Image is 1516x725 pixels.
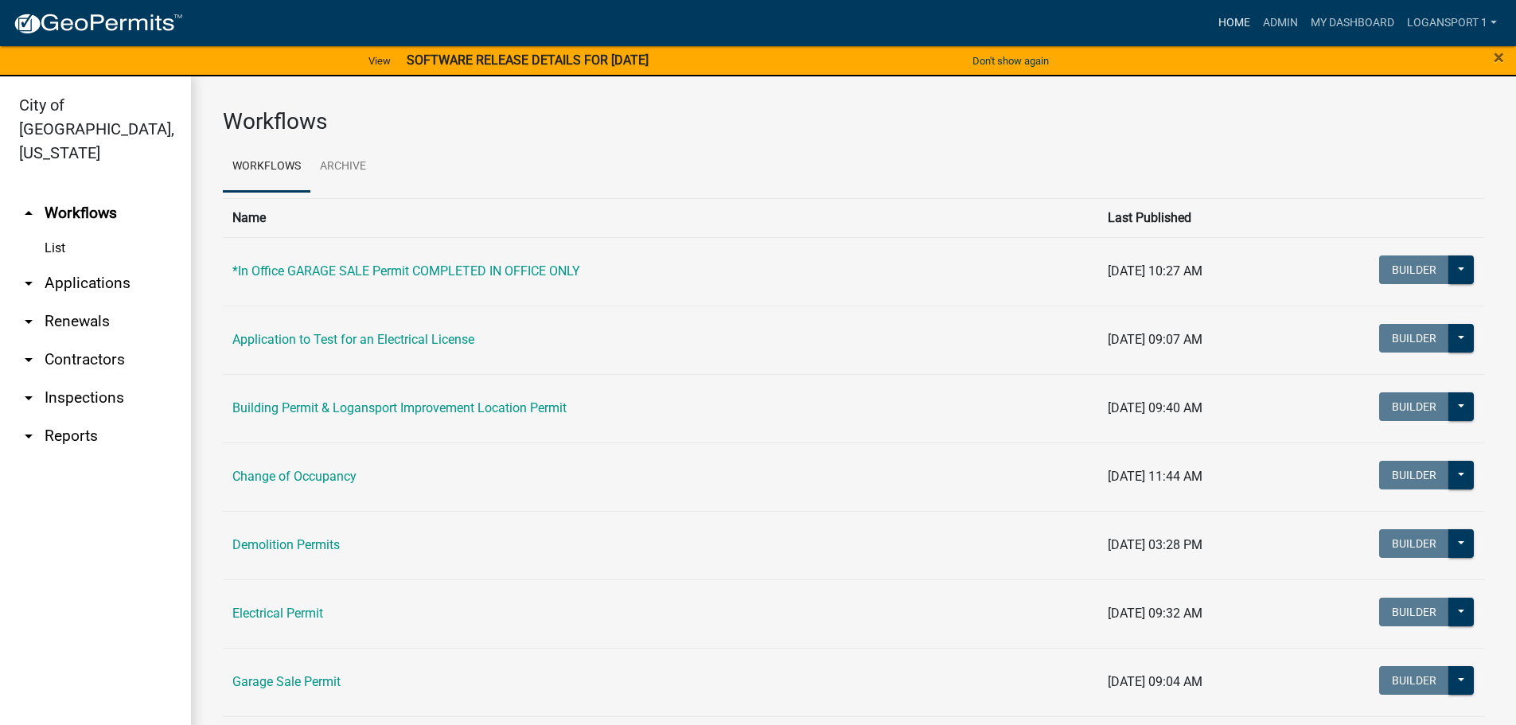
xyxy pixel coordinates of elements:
[19,204,38,223] i: arrow_drop_up
[232,332,474,347] a: Application to Test for an Electrical License
[1379,255,1449,284] button: Builder
[223,142,310,193] a: Workflows
[1494,46,1504,68] span: ×
[232,400,567,415] a: Building Permit & Logansport Improvement Location Permit
[1108,400,1202,415] span: [DATE] 09:40 AM
[1379,598,1449,626] button: Builder
[19,388,38,407] i: arrow_drop_down
[232,469,357,484] a: Change of Occupancy
[232,674,341,689] a: Garage Sale Permit
[1108,674,1202,689] span: [DATE] 09:04 AM
[1494,48,1504,67] button: Close
[19,312,38,331] i: arrow_drop_down
[232,537,340,552] a: Demolition Permits
[1379,666,1449,695] button: Builder
[1257,8,1304,38] a: Admin
[1212,8,1257,38] a: Home
[19,350,38,369] i: arrow_drop_down
[1401,8,1503,38] a: Logansport 1
[1108,606,1202,621] span: [DATE] 09:32 AM
[1379,529,1449,558] button: Builder
[232,263,580,279] a: *In Office GARAGE SALE Permit COMPLETED IN OFFICE ONLY
[223,198,1098,237] th: Name
[310,142,376,193] a: Archive
[1379,324,1449,353] button: Builder
[1108,469,1202,484] span: [DATE] 11:44 AM
[1108,537,1202,552] span: [DATE] 03:28 PM
[1108,332,1202,347] span: [DATE] 09:07 AM
[966,48,1055,74] button: Don't show again
[362,48,397,74] a: View
[407,53,649,68] strong: SOFTWARE RELEASE DETAILS FOR [DATE]
[1108,263,1202,279] span: [DATE] 10:27 AM
[1304,8,1401,38] a: My Dashboard
[19,427,38,446] i: arrow_drop_down
[223,108,1484,135] h3: Workflows
[1098,198,1290,237] th: Last Published
[19,274,38,293] i: arrow_drop_down
[1379,461,1449,489] button: Builder
[232,606,323,621] a: Electrical Permit
[1379,392,1449,421] button: Builder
